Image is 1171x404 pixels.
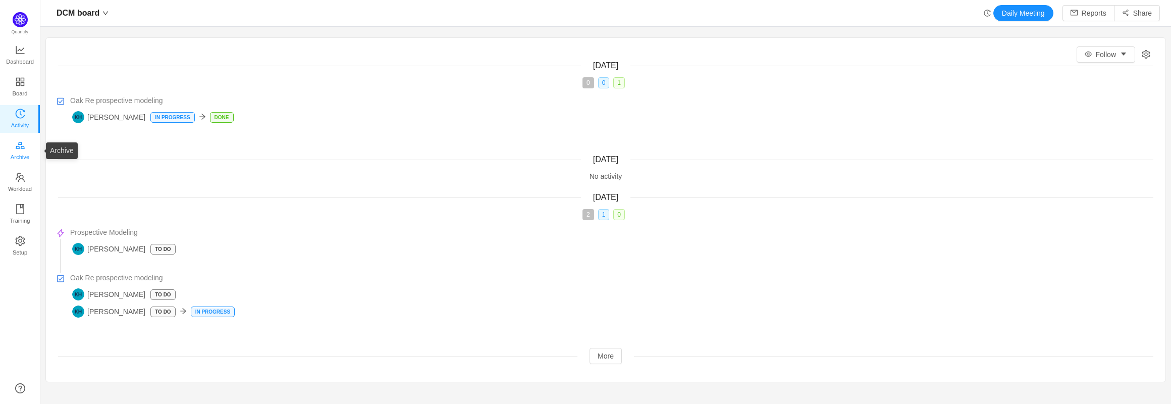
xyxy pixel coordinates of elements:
button: Daily Meeting [993,5,1053,21]
span: 0 [613,209,625,220]
span: 0 [582,77,594,88]
button: icon: mailReports [1062,5,1114,21]
button: icon: eyeFollowicon: caret-down [1077,46,1135,63]
i: icon: team [15,172,25,182]
span: [DATE] [593,155,618,164]
span: [DATE] [593,61,618,70]
img: KH [72,243,84,255]
img: KH [72,306,84,318]
span: Activity [11,115,29,135]
i: icon: appstore [15,77,25,87]
a: Prospective Modeling [70,227,1153,238]
a: Oak Re prospective modeling [70,273,1153,283]
a: Oak Re prospective modeling [70,95,1153,106]
p: To Do [151,290,175,299]
span: Board [13,83,28,104]
img: KH [72,111,84,123]
a: Archive [15,141,25,161]
a: Training [15,205,25,225]
div: No activity [58,171,1153,182]
i: icon: history [15,109,25,119]
span: Oak Re prospective modeling [70,95,163,106]
span: Dashboard [6,52,34,72]
span: [DATE] [593,193,618,201]
i: icon: book [15,204,25,214]
span: 1 [598,209,610,220]
span: Workload [8,179,32,199]
i: icon: history [984,10,991,17]
i: icon: setting [1142,50,1150,59]
p: In Progress [191,307,234,317]
span: [PERSON_NAME] [72,111,145,123]
span: Oak Re prospective modeling [70,273,163,283]
span: 2 [582,209,594,220]
span: 0 [598,77,610,88]
span: Setup [13,242,27,263]
span: Quantify [12,29,29,34]
button: icon: share-altShare [1114,5,1160,21]
span: [PERSON_NAME] [72,288,145,300]
a: Dashboard [15,45,25,66]
i: icon: arrow-right [180,308,187,315]
span: [PERSON_NAME] [72,306,145,318]
i: icon: down [102,10,109,16]
a: Setup [15,236,25,257]
p: To Do [151,307,175,317]
i: icon: arrow-right [199,113,206,120]
span: 1 [613,77,625,88]
a: icon: question-circle [15,383,25,393]
i: icon: line-chart [15,45,25,55]
a: Board [15,77,25,97]
span: Prospective Modeling [70,227,138,238]
i: icon: gold [15,140,25,150]
img: KH [72,288,84,300]
a: Activity [15,109,25,129]
span: Training [10,211,30,231]
span: DCM board [57,5,99,21]
button: More [590,348,622,364]
p: To Do [151,244,175,254]
p: In Progress [151,113,194,122]
i: icon: setting [15,236,25,246]
a: Workload [15,173,25,193]
p: Done [210,113,233,122]
span: [PERSON_NAME] [72,243,145,255]
img: Quantify [13,12,28,27]
span: Archive [11,147,29,167]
